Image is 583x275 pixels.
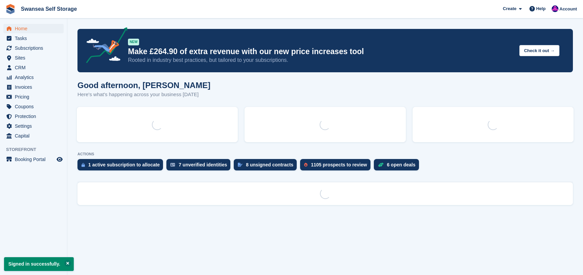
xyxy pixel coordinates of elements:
[15,53,55,63] span: Sites
[15,155,55,164] span: Booking Portal
[3,102,64,111] a: menu
[3,92,64,102] a: menu
[128,39,139,45] div: NEW
[552,5,558,12] img: Donna Davies
[170,163,175,167] img: verify_identity-adf6edd0f0f0b5bbfe63781bf79b02c33cf7c696d77639b501bdc392416b5a36.svg
[246,162,293,167] div: 8 unsigned contracts
[559,6,577,12] span: Account
[18,3,79,14] a: Swansea Self Storage
[3,82,64,92] a: menu
[15,34,55,43] span: Tasks
[5,4,15,14] img: stora-icon-8386f47178a22dfd0bd8f6a31ec36ba5ce8667c1dd55bd0f319d3a0aa187defe.svg
[15,102,55,111] span: Coupons
[77,91,210,99] p: Here's what's happening across your business [DATE]
[82,163,85,167] img: active_subscription_to_allocate_icon-d502201f5373d7db506a760aba3b589e785aa758c864c3986d89f69b8ff3...
[15,43,55,53] span: Subscriptions
[88,162,160,167] div: 1 active subscription to allocate
[3,155,64,164] a: menu
[128,47,514,56] p: Make £264.90 of extra revenue with our new price increases tool
[15,121,55,131] span: Settings
[3,131,64,141] a: menu
[56,155,64,163] a: Preview store
[15,63,55,72] span: CRM
[128,56,514,64] p: Rooted in industry best practices, but tailored to your subscriptions.
[3,112,64,121] a: menu
[234,159,300,174] a: 8 unsigned contracts
[304,163,307,167] img: prospect-51fa495bee0391a8d652442698ab0144808aea92771e9ea1ae160a38d050c398.svg
[519,45,559,56] button: Check it out →
[80,27,128,66] img: price-adjustments-announcement-icon-8257ccfd72463d97f412b2fc003d46551f7dbcb40ab6d574587a9cd5c0d94...
[374,159,422,174] a: 6 open deals
[77,159,166,174] a: 1 active subscription to allocate
[3,43,64,53] a: menu
[15,92,55,102] span: Pricing
[238,163,242,167] img: contract_signature_icon-13c848040528278c33f63329250d36e43548de30e8caae1d1a13099fd9432cc5.svg
[15,73,55,82] span: Analytics
[15,112,55,121] span: Protection
[387,162,416,167] div: 6 open deals
[3,34,64,43] a: menu
[3,53,64,63] a: menu
[77,152,573,156] p: ACTIONS
[6,146,67,153] span: Storefront
[378,162,384,167] img: deal-1b604bf984904fb50ccaf53a9ad4b4a5d6e5aea283cecdc64d6e3604feb123c2.svg
[15,24,55,33] span: Home
[166,159,234,174] a: 7 unverified identities
[311,162,367,167] div: 1105 prospects to review
[3,24,64,33] a: menu
[300,159,374,174] a: 1105 prospects to review
[15,131,55,141] span: Capital
[3,63,64,72] a: menu
[536,5,546,12] span: Help
[3,121,64,131] a: menu
[3,73,64,82] a: menu
[77,81,210,90] h1: Good afternoon, [PERSON_NAME]
[4,257,74,271] p: Signed in successfully.
[503,5,516,12] span: Create
[15,82,55,92] span: Invoices
[179,162,227,167] div: 7 unverified identities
